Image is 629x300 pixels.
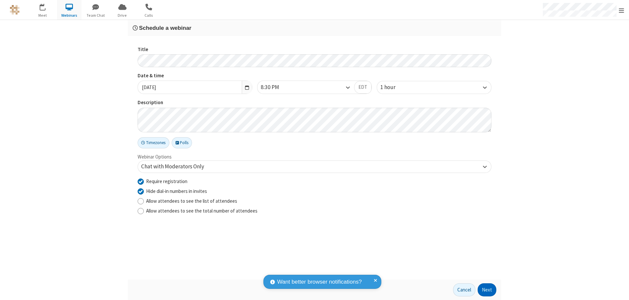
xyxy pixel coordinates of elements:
div: 8:30 PM [261,83,290,92]
span: Allow attendees to see the list of attendees [146,198,237,204]
span: Chat with Moderators Only [141,163,204,170]
span: Require registration [146,178,187,184]
button: Timezones [138,137,169,148]
span: Want better browser notifications? [277,278,362,286]
span: Drive [110,12,135,18]
button: Polls [172,137,192,148]
span: Webinars [57,12,82,18]
span: Allow attendees to see the total number of attendees [146,208,257,214]
span: Hide dial-in numbers in invites [146,188,207,194]
label: Date & time [138,72,252,80]
span: Meet [30,12,55,18]
div: 1 hour [380,83,407,92]
label: Title [138,46,491,53]
div: 2 [44,4,48,9]
span: Calls [137,12,161,18]
span: Team Chat [84,12,108,18]
button: EDT [354,81,372,94]
span: Schedule a webinar [139,25,191,31]
button: Next [478,283,496,296]
label: Webinar Options [138,154,172,160]
img: QA Selenium DO NOT DELETE OR CHANGE [10,5,20,15]
label: Description [138,99,491,106]
button: Cancel [453,283,475,296]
